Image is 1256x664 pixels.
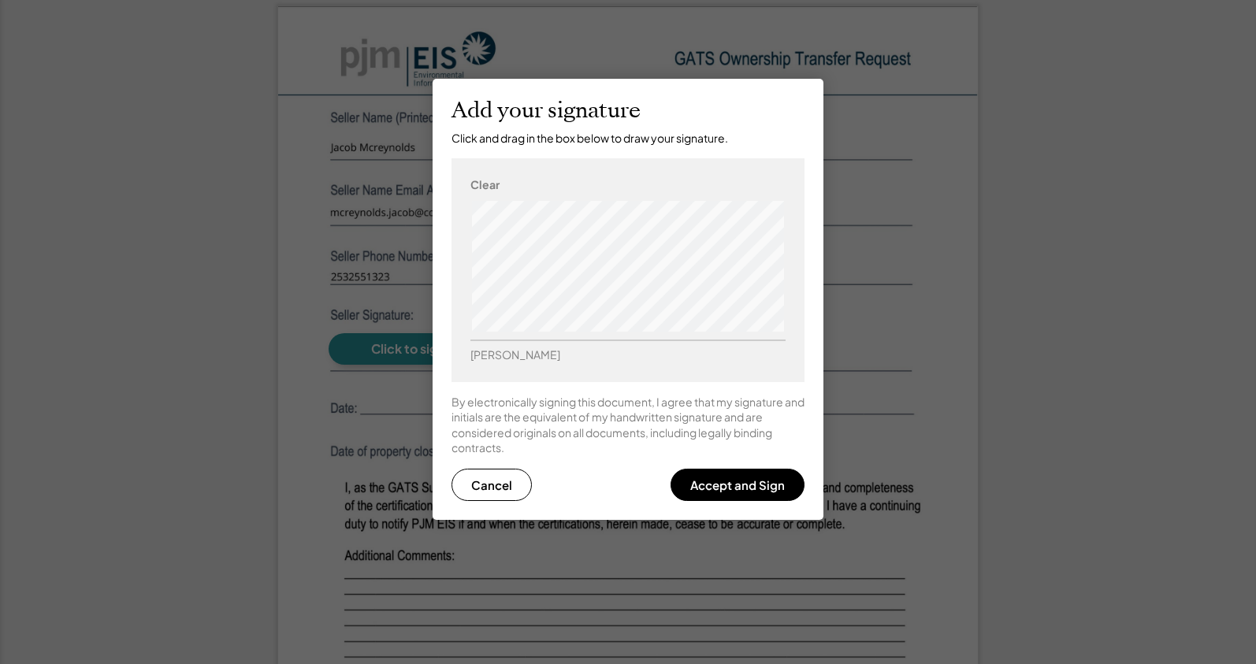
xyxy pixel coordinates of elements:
button: Accept and Sign [671,469,805,501]
div: Clear [470,177,500,193]
div: [PERSON_NAME] [470,347,560,363]
div: By electronically signing this document, I agree that my signature and initials are the equivalen... [451,395,805,456]
h2: Add your signature [451,98,641,124]
button: Cancel [451,469,532,501]
div: Click and drag in the box below to draw your signature. [451,131,728,147]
